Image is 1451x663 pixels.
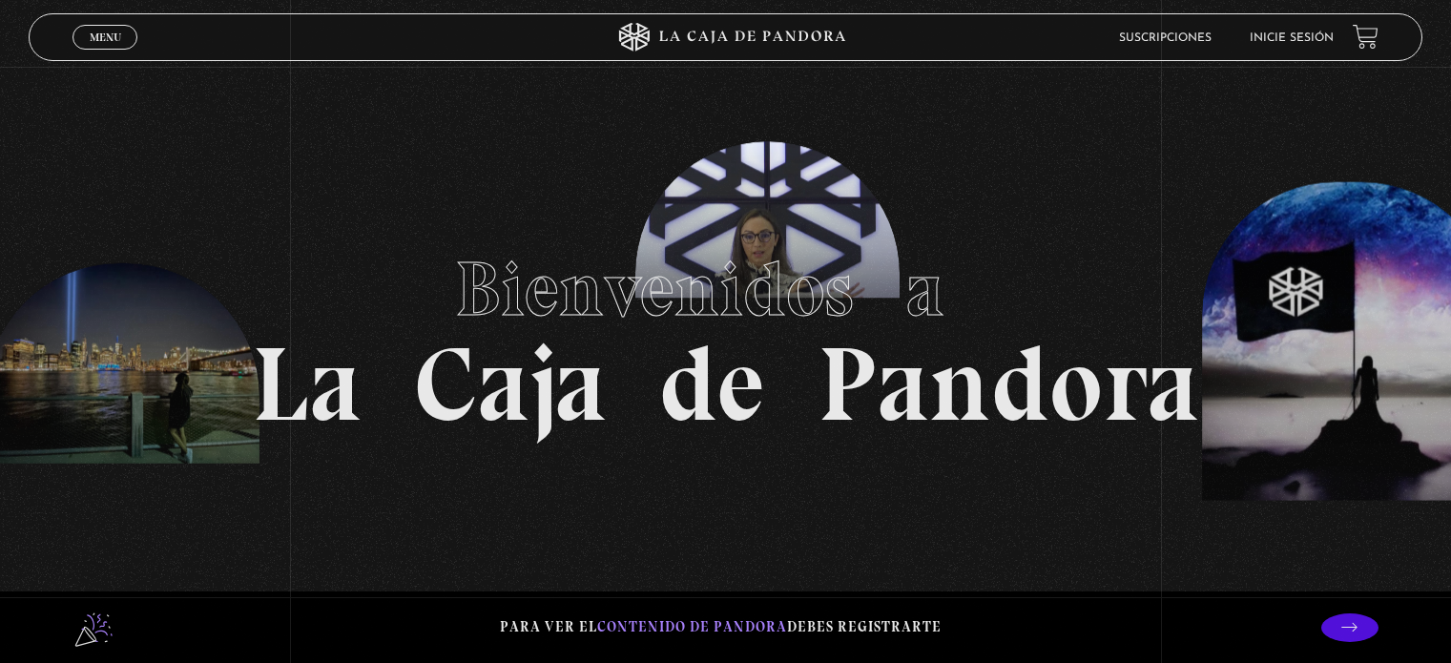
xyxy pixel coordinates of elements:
[1119,32,1212,44] a: Suscripciones
[83,48,128,61] span: Cerrar
[1250,32,1334,44] a: Inicie sesión
[597,618,787,635] span: contenido de Pandora
[252,227,1199,437] h1: La Caja de Pandora
[500,614,942,640] p: Para ver el debes registrarte
[455,243,997,335] span: Bienvenidos a
[1353,24,1378,50] a: View your shopping cart
[90,31,121,43] span: Menu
